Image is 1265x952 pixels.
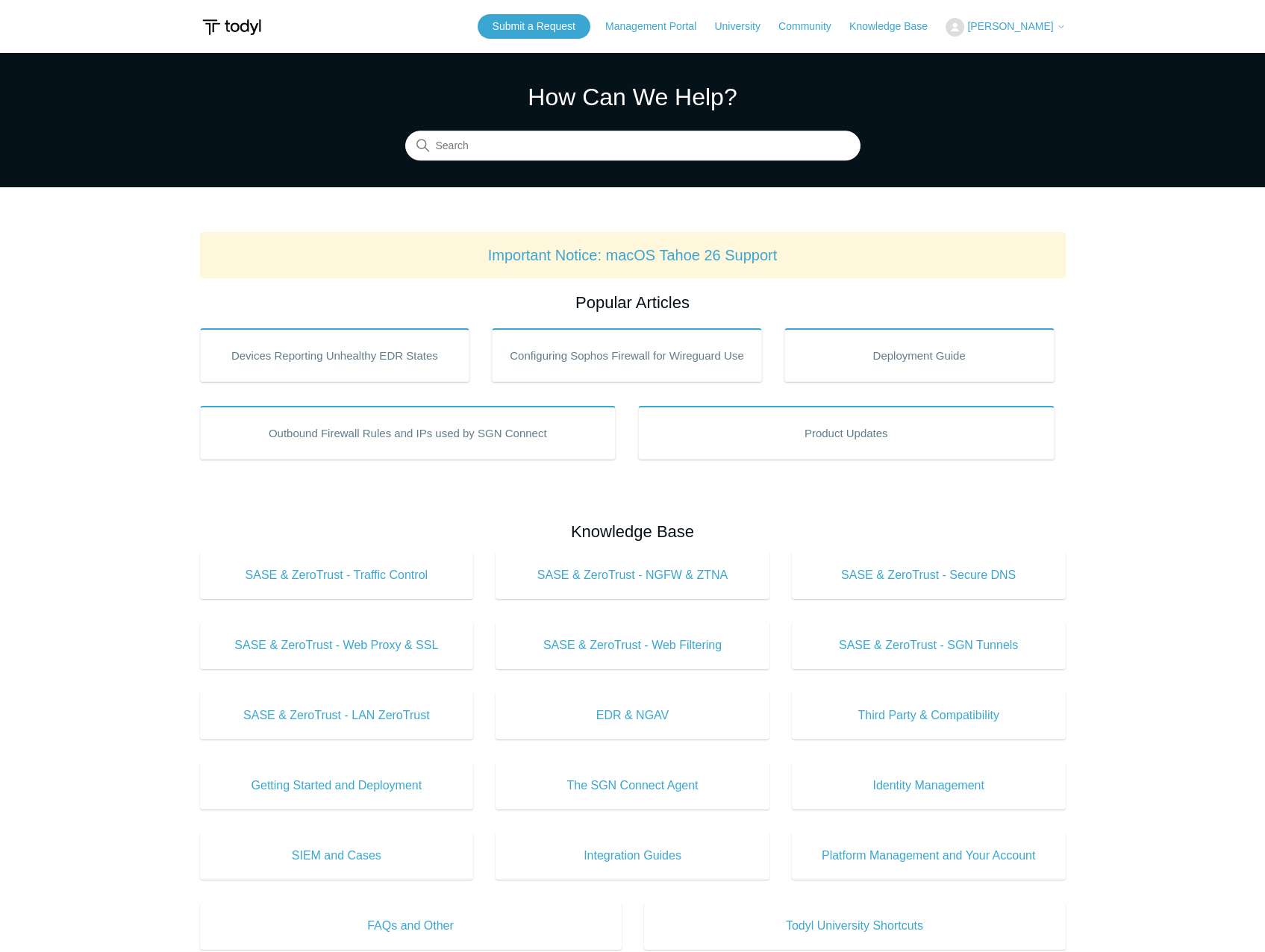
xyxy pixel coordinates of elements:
button: [PERSON_NAME] [946,18,1065,37]
a: Deployment Guide [784,328,1055,382]
a: Getting Started and Deployment [200,762,474,809]
a: Outbound Firewall Rules and IPs used by SGN Connect [200,406,616,460]
span: FAQs and Other [222,917,599,935]
a: University [714,19,775,34]
a: Third Party & Compatibility [792,692,1066,739]
a: Management Portal [605,19,711,34]
span: SASE & ZeroTrust - Secure DNS [814,566,1043,584]
a: Identity Management [792,762,1066,809]
a: SASE & ZeroTrust - SGN Tunnels [792,621,1066,669]
a: FAQs and Other [200,902,622,950]
a: SASE & ZeroTrust - Traffic Control [200,551,474,599]
a: SASE & ZeroTrust - Web Filtering [496,621,769,669]
span: The SGN Connect Agent [518,777,747,795]
a: SASE & ZeroTrust - Web Proxy & SSL [200,621,474,669]
span: SIEM and Cases [222,847,452,865]
a: SASE & ZeroTrust - LAN ZeroTrust [200,692,474,739]
img: Todyl Support Center Help Center home page [200,13,263,41]
span: Platform Management and Your Account [814,847,1043,865]
a: Important Notice: macOS Tahoe 26 Support [488,247,778,263]
a: SASE & ZeroTrust - NGFW & ZTNA [496,551,769,599]
a: Todyl University Shortcuts [644,902,1066,950]
a: Integration Guides [496,832,769,880]
span: Third Party & Compatibility [814,707,1043,724]
a: SIEM and Cases [200,832,474,880]
h2: Knowledge Base [200,519,1066,544]
span: EDR & NGAV [518,707,747,724]
span: SASE & ZeroTrust - Web Filtering [518,636,747,654]
span: SASE & ZeroTrust - SGN Tunnels [814,636,1043,654]
h1: How Can We Help? [405,79,860,115]
a: The SGN Connect Agent [496,762,769,809]
a: Knowledge Base [849,19,943,34]
input: Search [405,131,860,161]
a: Devices Reporting Unhealthy EDR States [200,328,470,382]
span: SASE & ZeroTrust - Traffic Control [222,566,452,584]
span: SASE & ZeroTrust - NGFW & ZTNA [518,566,747,584]
a: Submit a Request [478,14,590,39]
a: Configuring Sophos Firewall for Wireguard Use [492,328,762,382]
span: [PERSON_NAME] [967,20,1053,32]
span: Todyl University Shortcuts [666,917,1043,935]
h2: Popular Articles [200,290,1066,315]
a: Community [778,19,846,34]
span: Identity Management [814,777,1043,795]
span: Integration Guides [518,847,747,865]
a: Product Updates [638,406,1055,460]
span: SASE & ZeroTrust - LAN ZeroTrust [222,707,452,724]
a: SASE & ZeroTrust - Secure DNS [792,551,1066,599]
span: SASE & ZeroTrust - Web Proxy & SSL [222,636,452,654]
span: Getting Started and Deployment [222,777,452,795]
a: Platform Management and Your Account [792,832,1066,880]
a: EDR & NGAV [496,692,769,739]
